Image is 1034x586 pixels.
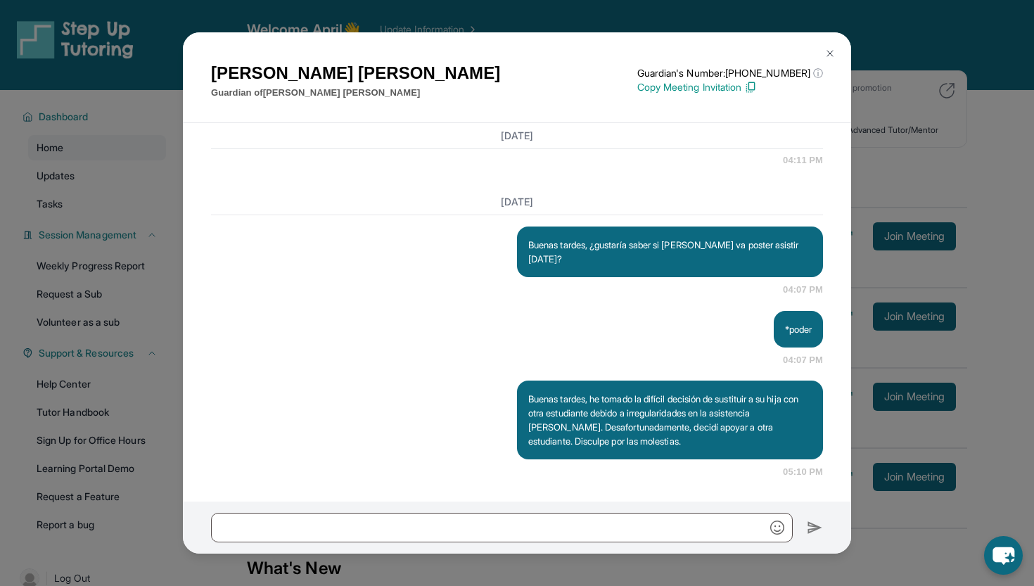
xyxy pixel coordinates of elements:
[813,66,823,80] span: ⓘ
[770,521,784,535] img: Emoji
[211,86,500,100] p: Guardian of [PERSON_NAME] [PERSON_NAME]
[637,66,823,80] p: Guardian's Number: [PHONE_NUMBER]
[785,322,812,336] p: *poder
[807,519,823,536] img: Send icon
[211,60,500,86] h1: [PERSON_NAME] [PERSON_NAME]
[637,80,823,94] p: Copy Meeting Invitation
[984,536,1023,575] button: chat-button
[824,48,836,59] img: Close Icon
[783,353,823,367] span: 04:07 PM
[744,81,757,94] img: Copy Icon
[528,238,812,266] p: Buenas tardes, ¿gustaría saber si [PERSON_NAME] va poster asistir [DATE]?
[783,465,823,479] span: 05:10 PM
[783,283,823,297] span: 04:07 PM
[211,129,823,143] h3: [DATE]
[783,153,823,167] span: 04:11 PM
[528,392,812,448] p: Buenas tardes, he tomado la difícil decisión de sustituir a su hija con otra estudiante debido a ...
[211,195,823,209] h3: [DATE]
